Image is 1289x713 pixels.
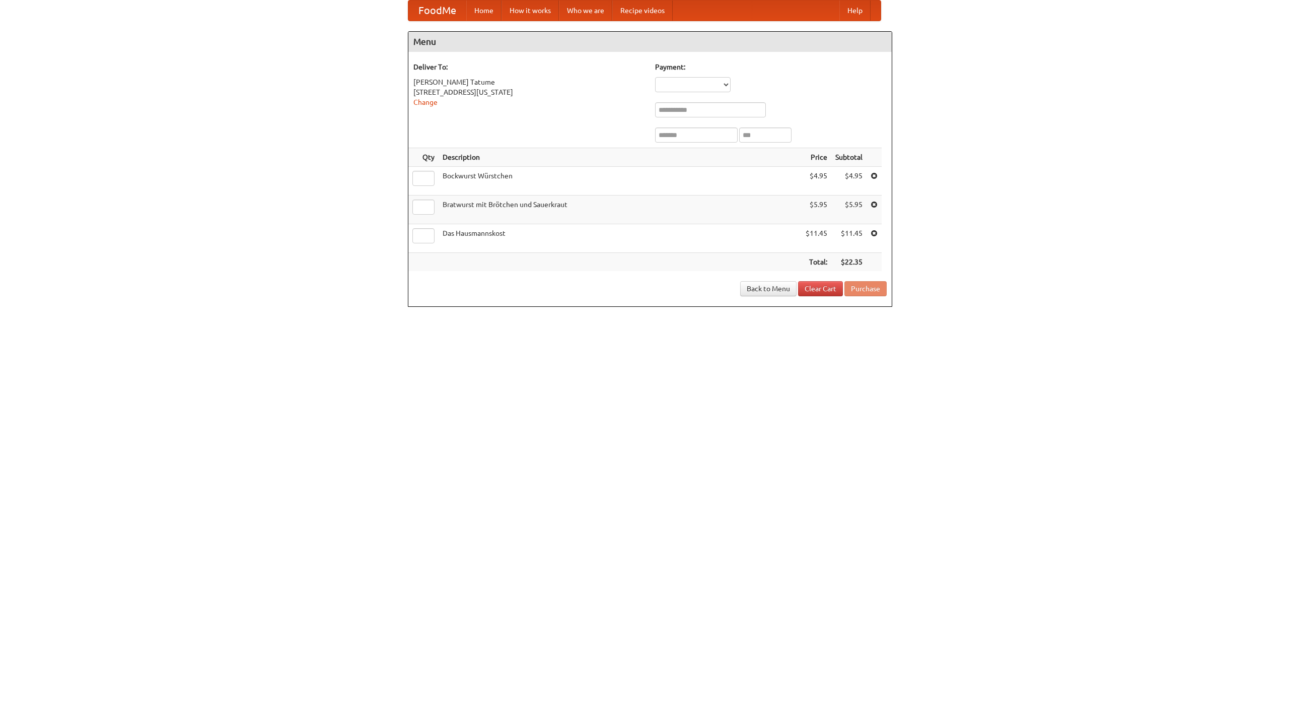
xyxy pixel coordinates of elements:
[439,196,802,224] td: Bratwurst mit Brötchen und Sauerkraut
[439,224,802,253] td: Das Hausmannskost
[802,253,831,272] th: Total:
[413,62,645,72] h5: Deliver To:
[439,167,802,196] td: Bockwurst Würstchen
[802,196,831,224] td: $5.95
[831,148,867,167] th: Subtotal
[413,77,645,87] div: [PERSON_NAME] Tatume
[559,1,612,21] a: Who we are
[831,253,867,272] th: $22.35
[612,1,673,21] a: Recipe videos
[844,281,887,296] button: Purchase
[831,196,867,224] td: $5.95
[655,62,887,72] h5: Payment:
[408,1,466,21] a: FoodMe
[502,1,559,21] a: How it works
[408,32,892,52] h4: Menu
[839,1,871,21] a: Help
[413,87,645,97] div: [STREET_ADDRESS][US_STATE]
[408,148,439,167] th: Qty
[802,148,831,167] th: Price
[802,224,831,253] td: $11.45
[740,281,797,296] a: Back to Menu
[798,281,843,296] a: Clear Cart
[439,148,802,167] th: Description
[831,224,867,253] td: $11.45
[413,98,438,106] a: Change
[466,1,502,21] a: Home
[802,167,831,196] td: $4.95
[831,167,867,196] td: $4.95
